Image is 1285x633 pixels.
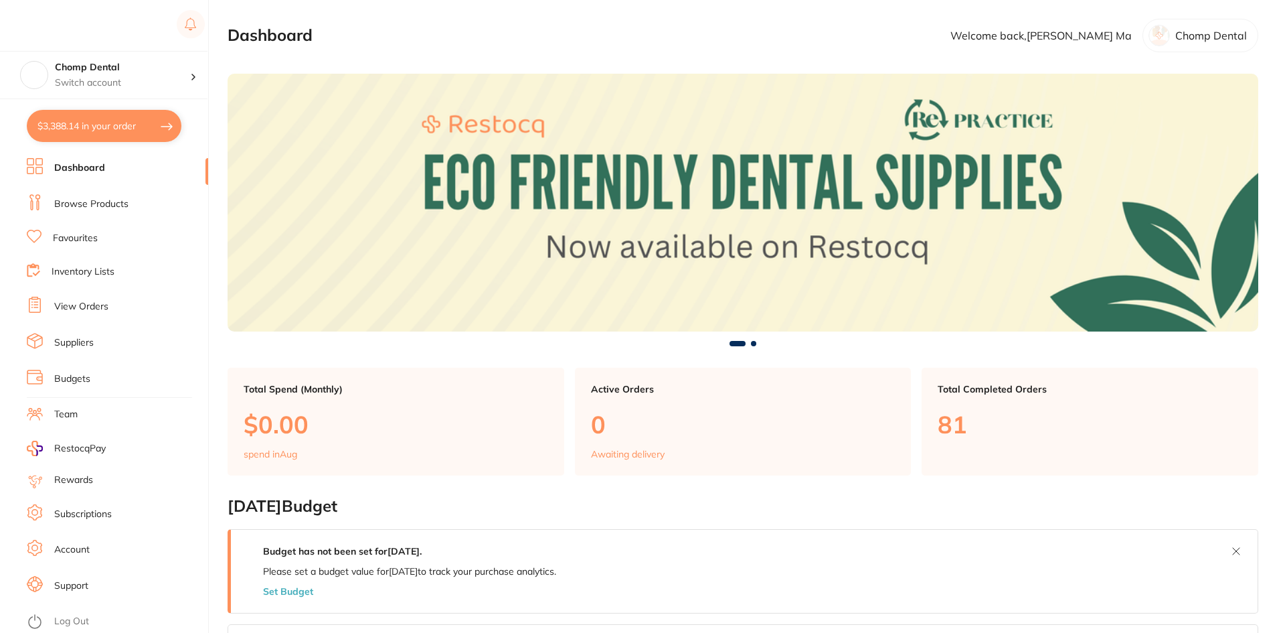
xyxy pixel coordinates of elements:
button: Set Budget [263,586,313,597]
p: 0 [591,411,895,438]
p: Total Completed Orders [938,384,1242,395]
p: Welcome back, [PERSON_NAME] Ma [950,29,1132,42]
a: Restocq Logo [27,10,112,41]
p: spend in Aug [244,449,297,460]
a: Suppliers [54,336,94,350]
img: Chomp Dental [21,62,48,88]
a: Inventory Lists [52,265,114,279]
a: Active Orders0Awaiting delivery [575,368,912,476]
a: Dashboard [54,161,105,175]
a: Budgets [54,372,90,386]
h2: Dashboard [228,26,313,45]
p: Active Orders [591,384,895,395]
a: Rewards [54,474,93,487]
h4: Chomp Dental [55,61,190,74]
p: Please set a budget value for [DATE] to track your purchase analytics. [263,566,556,577]
span: RestocqPay [54,442,106,455]
p: Awaiting delivery [591,449,665,460]
p: Chomp Dental [1175,29,1247,42]
img: RestocqPay [27,441,43,456]
button: Log Out [27,612,204,633]
a: Log Out [54,615,89,628]
img: Restocq Logo [27,17,112,33]
a: Total Spend (Monthly)$0.00spend inAug [228,368,564,476]
p: $0.00 [244,411,548,438]
a: RestocqPay [27,441,106,456]
a: View Orders [54,300,108,313]
a: Team [54,408,78,421]
h2: [DATE] Budget [228,497,1258,516]
button: $3,388.14 in your order [27,110,181,142]
a: Support [54,579,88,593]
img: Dashboard [228,74,1258,332]
a: Account [54,543,90,557]
a: Favourites [53,232,98,245]
a: Browse Products [54,198,128,211]
a: Subscriptions [54,508,112,521]
p: 81 [938,411,1242,438]
a: Total Completed Orders81 [922,368,1258,476]
p: Total Spend (Monthly) [244,384,548,395]
p: Switch account [55,76,190,90]
strong: Budget has not been set for [DATE] . [263,545,422,557]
